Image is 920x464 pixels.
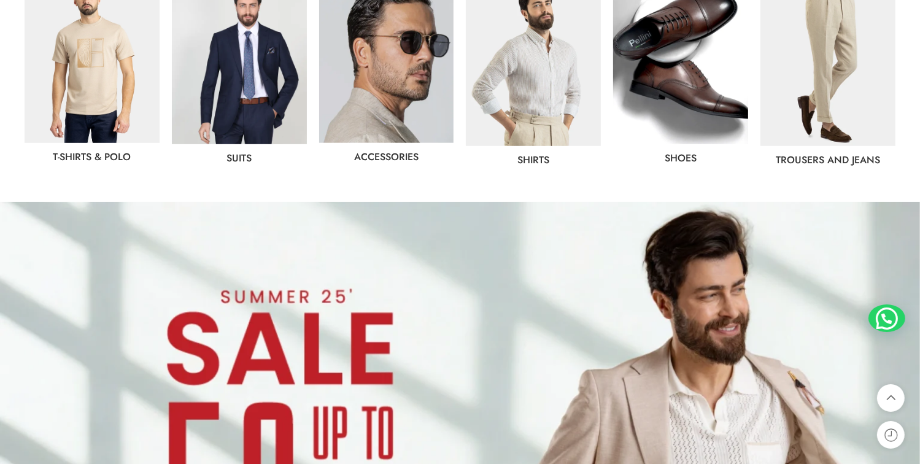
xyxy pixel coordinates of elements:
a: Trousers and jeans [776,153,880,167]
a: Shirts [517,153,549,167]
a: shoes [665,151,697,165]
a: T-Shirts & Polo [53,150,131,164]
a: Suits [226,151,252,165]
a: Accessories [354,150,419,164]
